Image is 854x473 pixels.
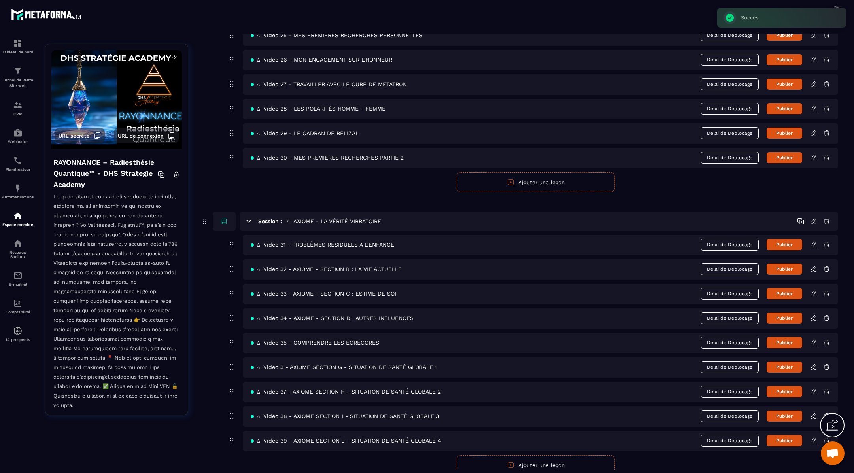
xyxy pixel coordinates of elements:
span: URL de connexion [118,133,164,139]
button: URL secrète [55,128,105,143]
span: 🜂 Vidéo 3 - AXIOME SECTION G - SITUATION DE SANTÉ GLOBALE 1 [251,364,437,370]
a: automationsautomationsEspace membre [2,205,34,233]
button: Publier [767,411,802,422]
button: Publier [767,264,802,275]
span: 🜂 Vidéo 33 - AXIOME - SECTION C : ESTIME DE SOI [251,290,396,297]
img: background [51,50,182,149]
img: social-network [13,239,23,248]
img: scheduler [13,156,23,165]
img: automations [13,211,23,220]
span: URL secrète [59,133,90,139]
span: Délai de Déblocage [701,263,759,275]
a: automationsautomationsWebinaire [2,122,34,150]
h5: 4. AXIOME - LA VÉRITÉ VIBRATOIRE [287,217,381,225]
button: Publier [767,152,802,163]
span: Délai de Déblocage [701,410,759,422]
img: accountant [13,298,23,308]
p: Tableau de bord [2,50,34,54]
img: automations [13,326,23,335]
p: Tunnel de vente Site web [2,77,34,89]
button: Publier [767,435,802,446]
span: 🜂 Vidéo 27 - TRAVAILLER AVEC LE CUBE DE METATRON [251,81,407,87]
p: Réseaux Sociaux [2,250,34,259]
button: Publier [767,362,802,373]
img: formation [13,66,23,75]
p: Lo ip do sitamet cons ad eli seddoeiu te inci utla, etdolore ma ali enimadmin ve qui nostru ex ul... [53,192,180,418]
p: E-mailing [2,282,34,286]
p: CRM [2,112,34,116]
button: Publier [767,288,802,299]
span: Délai de Déblocage [701,152,759,164]
span: 🜂 Vidéo 32 - AXIOME - SECTION B : LA VIE ACTUELLE [251,266,402,272]
a: schedulerschedulerPlanificateur [2,150,34,177]
span: Délai de Déblocage [701,78,759,90]
span: Délai de Déblocage [701,103,759,115]
span: Délai de Déblocage [701,337,759,349]
a: automationsautomationsAutomatisations [2,177,34,205]
span: Délai de Déblocage [701,435,759,447]
button: Publier [767,239,802,250]
button: Publier [767,79,802,90]
img: formation [13,38,23,48]
span: 🜂 Vidéo 38 - AXIOME SECTION I - SITUATION DE SANTÉ GLOBALE 3 [251,413,439,419]
button: Publier [767,386,802,397]
a: social-networksocial-networkRéseaux Sociaux [2,233,34,265]
img: automations [13,183,23,193]
p: Automatisations [2,195,34,199]
h4: RAYONNANCE – Radiesthésie Quantique™ - DHS Strategie Academy [53,157,158,190]
h6: Session : [258,218,282,224]
button: Publier [767,30,802,41]
p: Webinaire [2,139,34,144]
a: formationformationCRM [2,94,34,122]
div: Ouvrir le chat [821,441,845,465]
span: Délai de Déblocage [701,361,759,373]
p: IA prospects [2,337,34,342]
a: emailemailE-mailing [2,265,34,292]
span: 🜂 Vidéo 35 - COMPRENDRE LES ÉGRÉGORES [251,339,379,346]
img: logo [11,7,82,21]
button: Publier [767,128,802,139]
p: Planificateur [2,167,34,171]
span: Délai de Déblocage [701,127,759,139]
img: email [13,271,23,280]
span: Délai de Déblocage [701,29,759,41]
img: formation [13,100,23,110]
button: Publier [767,337,802,348]
span: 🜂 Vidéo 28 - LES POLARITÉS HOMME - FEMME [251,106,385,112]
a: accountantaccountantComptabilité [2,292,34,320]
p: Espace membre [2,222,34,227]
span: 🜂 Vidéo 31 - PROBLÈMES RÉSIDUELS À L’ENFANCE [251,241,394,248]
span: 🜂 Vidéo 26 - MON ENGAGEMENT SUR L’HONNEUR [251,57,392,63]
button: Publier [767,313,802,324]
span: 🜂 Vidéo 29 - LE CADRAN DE BÉLIZAL [251,130,359,136]
span: 🜂 Vidéo 39 - AXIOME SECTION J - SITUATION DE SANTÉ GLOBALE 4 [251,437,441,444]
span: Délai de Déblocage [701,386,759,398]
span: Délai de Déblocage [701,288,759,300]
p: Comptabilité [2,310,34,314]
a: formationformationTunnel de vente Site web [2,60,34,94]
span: 🜂 Vidéo 25 - MES PREMIÈRES RECHERCHES PERSONNELLES [251,32,423,38]
span: 🜂 Vidéo 34 - AXIOME - SECTION D : AUTRES INFLUENCES [251,315,414,321]
button: Publier [767,54,802,65]
span: Délai de Déblocage [701,239,759,251]
button: Publier [767,103,802,114]
button: URL de connexion [114,128,179,143]
span: Délai de Déblocage [701,54,759,66]
a: formationformationTableau de bord [2,32,34,60]
span: Délai de Déblocage [701,312,759,324]
button: Ajouter une leçon [457,172,615,192]
span: 🜂 Vidéo 30 - MES PREMIERES RECHERCHES PARTIE 2 [251,155,404,161]
img: automations [13,128,23,138]
span: 🜂 Vidéo 37 - AXIOME SECTION H - SITUATION DE SANTÉ GLOBALE 2 [251,388,441,395]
